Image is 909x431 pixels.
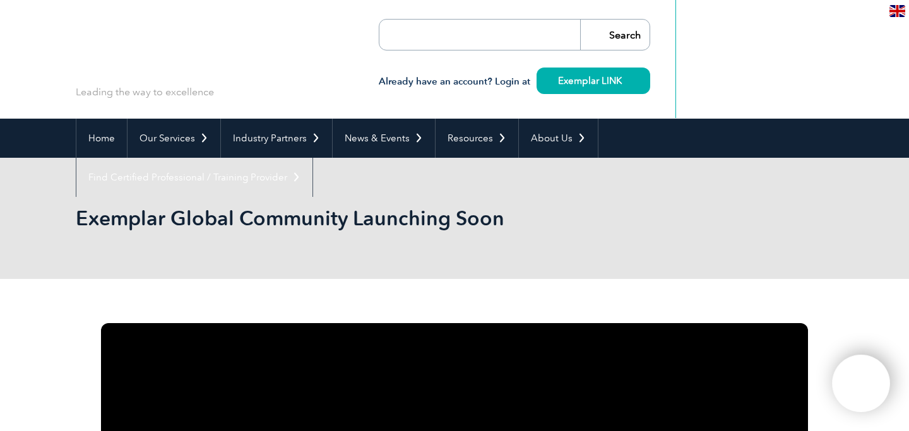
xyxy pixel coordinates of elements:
a: Find Certified Professional / Training Provider [76,158,312,197]
a: About Us [519,119,598,158]
a: Industry Partners [221,119,332,158]
a: Exemplar LINK [537,68,650,94]
a: Our Services [128,119,220,158]
h2: Exemplar Global Community Launching Soon [76,208,606,228]
img: svg+xml;nitro-empty-id=MTMzODoxMTY=-1;base64,PHN2ZyB2aWV3Qm94PSIwIDAgNDAwIDQwMCIgd2lkdGg9IjQwMCIg... [845,368,877,399]
img: svg+xml;nitro-empty-id=MzUxOjIzMg==-1;base64,PHN2ZyB2aWV3Qm94PSIwIDAgMTEgMTEiIHdpZHRoPSIxMSIgaGVp... [622,77,629,84]
a: Home [76,119,127,158]
a: Resources [436,119,518,158]
input: Search [580,20,650,50]
p: Leading the way to excellence [76,85,214,99]
h3: Already have an account? Login at [379,74,650,90]
a: News & Events [333,119,435,158]
img: en [889,5,905,17]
